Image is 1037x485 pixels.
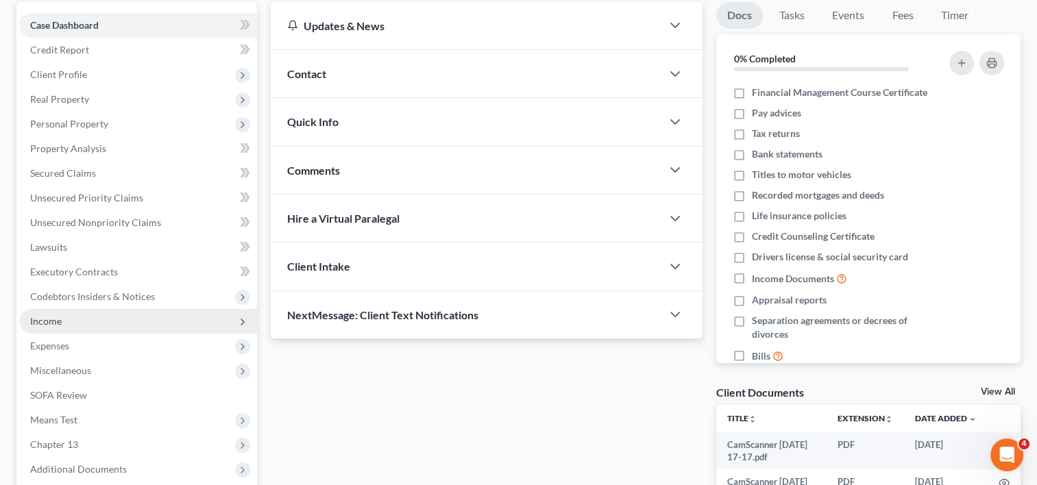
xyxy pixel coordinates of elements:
div: Updates & News [287,18,645,33]
span: Additional Documents [30,463,127,475]
span: Miscellaneous [30,364,91,376]
span: Financial Management Course Certificate [752,86,927,99]
span: Codebtors Insiders & Notices [30,290,155,302]
span: Real Property [30,93,89,105]
span: Executory Contracts [30,266,118,277]
span: Appraisal reports [752,293,827,307]
span: Drivers license & social security card [752,250,908,264]
a: Date Added expand_more [915,413,977,423]
span: Unsecured Priority Claims [30,192,143,203]
i: unfold_more [748,415,757,423]
span: Comments [287,164,340,177]
span: Client Profile [30,69,87,80]
span: Client Intake [287,260,350,273]
a: Case Dashboard [19,13,257,38]
a: Timer [930,2,979,29]
span: Unsecured Nonpriority Claims [30,216,161,228]
a: Docs [716,2,763,29]
span: Bank statements [752,147,822,161]
span: Life insurance policies [752,209,846,223]
a: Unsecured Nonpriority Claims [19,210,257,235]
span: Pay advices [752,106,801,120]
td: CamScanner [DATE] 17-17.pdf [716,432,827,470]
a: Unsecured Priority Claims [19,186,257,210]
a: SOFA Review [19,383,257,408]
span: Credit Report [30,44,89,55]
span: Income [30,315,62,327]
span: Case Dashboard [30,19,99,31]
i: expand_more [968,415,977,423]
a: Tasks [768,2,816,29]
i: unfold_more [885,415,893,423]
span: SOFA Review [30,389,87,401]
a: Secured Claims [19,161,257,186]
a: Events [821,2,875,29]
span: Income Documents [752,272,834,286]
a: Lawsuits [19,235,257,260]
a: Credit Report [19,38,257,62]
span: Contact [287,67,326,80]
span: Lawsuits [30,241,67,253]
strong: 0% Completed [734,53,796,64]
span: Property Analysis [30,142,106,154]
span: Credit Counseling Certificate [752,229,875,243]
span: Expenses [30,340,69,351]
span: Chapter 13 [30,438,78,450]
a: Extensionunfold_more [838,413,893,423]
span: Secured Claims [30,167,96,179]
span: Bills [752,349,770,363]
span: NextMessage: Client Text Notifications [287,308,478,321]
span: Titles to motor vehicles [752,168,851,182]
span: Personal Property [30,118,108,129]
a: Titleunfold_more [727,413,757,423]
span: 4 [1018,438,1029,449]
a: Property Analysis [19,136,257,161]
iframe: Intercom live chat [990,438,1023,471]
span: Tax returns [752,127,800,140]
a: Fees [881,2,925,29]
span: Recorded mortgages and deeds [752,188,884,202]
td: [DATE] [904,432,988,470]
span: Separation agreements or decrees of divorces [752,314,933,341]
div: Client Documents [716,385,804,399]
a: View All [981,387,1015,397]
span: Quick Info [287,115,339,128]
span: Means Test [30,414,77,425]
a: Executory Contracts [19,260,257,284]
span: Hire a Virtual Paralegal [287,212,400,225]
td: PDF [827,432,904,470]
